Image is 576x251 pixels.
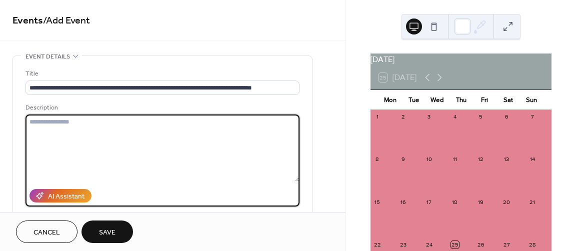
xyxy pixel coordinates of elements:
div: Title [25,68,297,79]
div: AI Assistant [48,191,84,202]
div: 21 [528,198,536,205]
div: [DATE] [370,53,551,65]
div: 10 [425,155,433,163]
div: 12 [477,155,484,163]
span: Event details [25,51,70,62]
div: 23 [399,241,407,248]
div: Wed [425,90,449,110]
div: 28 [528,241,536,248]
div: 7 [528,113,536,120]
div: Tue [402,90,425,110]
span: Cancel [33,227,60,238]
div: 25 [451,241,458,248]
div: 15 [373,198,381,205]
div: 5 [477,113,484,120]
div: 8 [373,155,381,163]
div: Sun [520,90,543,110]
div: 3 [425,113,433,120]
div: 22 [373,241,381,248]
button: AI Assistant [29,189,91,202]
div: Mon [378,90,402,110]
div: 13 [503,155,510,163]
div: 2 [399,113,407,120]
div: Thu [449,90,473,110]
a: Events [12,11,43,30]
div: 11 [451,155,458,163]
div: 14 [528,155,536,163]
div: 27 [503,241,510,248]
div: 9 [399,155,407,163]
div: Fri [473,90,496,110]
button: Save [81,220,133,243]
div: 1 [373,113,381,120]
div: Description [25,102,297,113]
div: 4 [451,113,458,120]
div: 18 [451,198,458,205]
div: 6 [503,113,510,120]
span: Save [99,227,115,238]
button: Cancel [16,220,77,243]
div: 20 [503,198,510,205]
div: 19 [477,198,484,205]
div: 17 [425,198,433,205]
div: 26 [477,241,484,248]
div: 24 [425,241,433,248]
span: / Add Event [43,11,90,30]
div: Sat [496,90,520,110]
div: 16 [399,198,407,205]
